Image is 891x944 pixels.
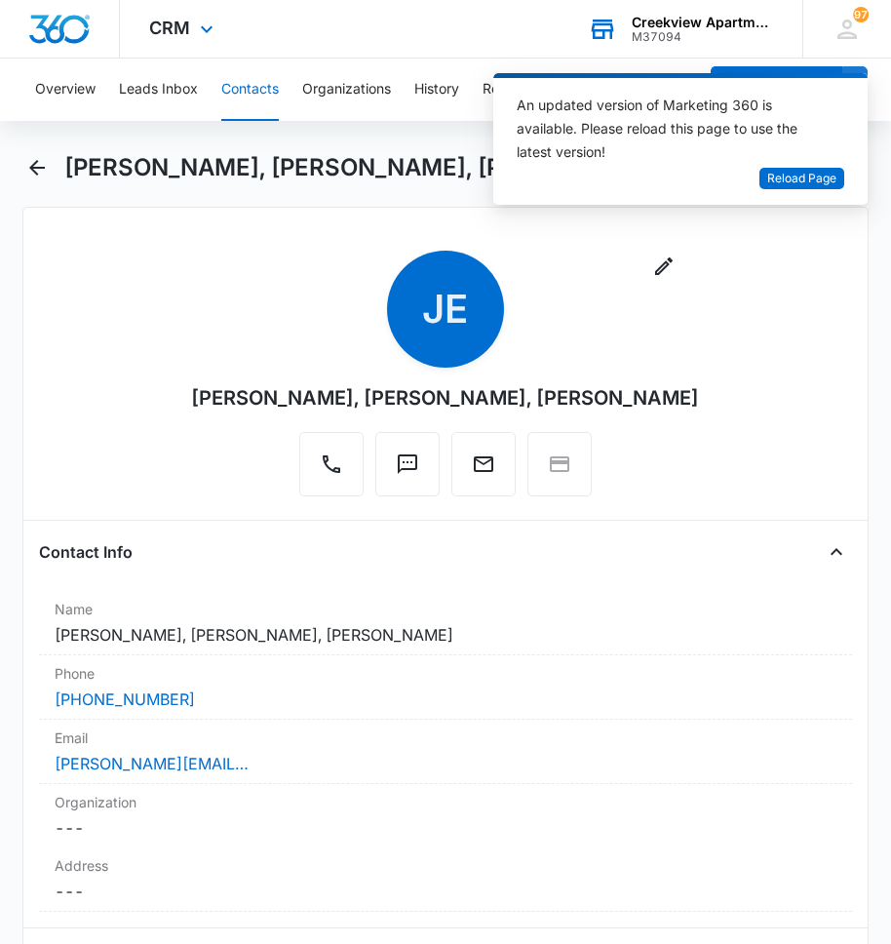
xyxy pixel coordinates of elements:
a: [PERSON_NAME][EMAIL_ADDRESS][DOMAIN_NAME] [55,752,250,775]
div: notifications count [853,7,869,22]
button: Overview [35,59,96,121]
button: Call [299,432,364,496]
label: Phone [55,663,836,684]
button: Tasks [666,59,703,121]
div: [PERSON_NAME], [PERSON_NAME], [PERSON_NAME] [191,383,699,413]
span: 97 [853,7,869,22]
div: Organization--- [39,784,852,847]
dd: --- [55,816,836,840]
label: Address [55,855,836,876]
label: Organization [55,792,836,812]
h1: [PERSON_NAME], [PERSON_NAME], [PERSON_NAME] [64,153,673,182]
a: Email [451,462,516,479]
span: Reload Page [767,170,836,188]
dd: --- [55,880,836,903]
dd: [PERSON_NAME], [PERSON_NAME], [PERSON_NAME] [55,623,836,647]
div: Name[PERSON_NAME], [PERSON_NAME], [PERSON_NAME] [39,591,852,655]
a: [PHONE_NUMBER] [55,688,195,711]
div: An updated version of Marketing 360 is available. Please reload this page to use the latest version! [517,94,821,164]
label: Email [55,728,836,748]
button: Leases [598,59,642,121]
button: Add Contact [711,66,842,113]
button: Email [451,432,516,496]
div: Phone[PHONE_NUMBER] [39,655,852,720]
h4: Contact Info [39,540,133,564]
div: Address--- [39,847,852,912]
span: CRM [149,18,190,38]
div: account name [632,15,774,30]
div: Email[PERSON_NAME][EMAIL_ADDRESS][DOMAIN_NAME] [39,720,852,784]
button: Text [375,432,440,496]
a: Text [375,462,440,479]
a: Call [299,462,364,479]
button: Rent Offerings [483,59,574,121]
span: JE [387,251,504,368]
button: Back [22,152,53,183]
button: Organizations [302,59,391,121]
button: History [414,59,459,121]
div: account id [632,30,774,44]
button: Reload Page [759,168,844,190]
button: Contacts [221,59,279,121]
button: Leads Inbox [119,59,198,121]
label: Name [55,599,836,619]
button: Close [821,536,852,568]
